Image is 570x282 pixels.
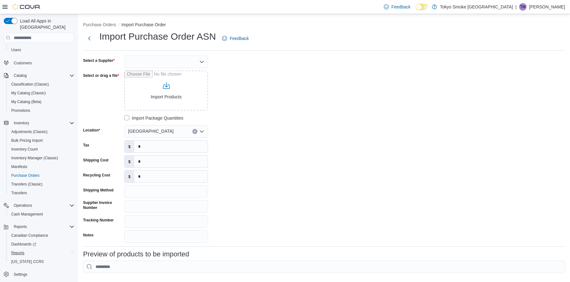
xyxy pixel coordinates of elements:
button: Transfers (Classic) [6,180,77,189]
button: Import Purchase Order [121,22,166,27]
span: Inventory [11,119,74,127]
span: Canadian Compliance [9,232,74,239]
a: Settings [11,271,30,278]
a: Dashboards [9,240,39,248]
button: [US_STATE] CCRS [6,257,77,266]
span: Operations [11,202,74,209]
h1: Import Purchase Order ASN [99,30,216,43]
span: Bulk Pricing Import [11,138,43,143]
a: Feedback [220,32,251,45]
span: Classification (Classic) [9,81,74,88]
a: Dashboards [6,240,77,249]
a: My Catalog (Classic) [9,89,48,97]
span: My Catalog (Classic) [11,91,46,96]
span: Inventory Manager (Classic) [11,156,58,161]
label: $ [125,141,134,152]
span: Transfers (Classic) [9,181,74,188]
span: Feedback [230,35,249,42]
button: My Catalog (Classic) [6,89,77,97]
button: Purchase Orders [6,171,77,180]
label: Recycling Cost [83,173,110,178]
button: Customers [1,58,77,67]
a: Cash Management [9,210,45,218]
label: Select or drag a file [83,73,119,78]
a: Users [9,46,23,54]
p: [PERSON_NAME] [529,3,565,11]
button: Users [6,46,77,54]
span: Settings [14,272,27,277]
button: Purchase Orders [83,22,116,27]
span: Catalog [14,73,27,78]
label: Notes [83,233,93,238]
button: Manifests [6,162,77,171]
span: Canadian Compliance [11,233,48,238]
span: Catalog [11,72,74,79]
span: Reports [11,223,74,230]
a: Reports [9,249,27,257]
span: Promotions [9,107,74,114]
span: Inventory Manager (Classic) [9,154,74,162]
span: Reports [9,249,74,257]
input: Dark Mode [416,4,429,10]
h3: Preview of products to be imported [83,250,189,258]
a: Classification (Classic) [9,81,52,88]
button: Canadian Compliance [6,231,77,240]
a: My Catalog (Beta) [9,98,44,106]
span: TM [520,3,525,11]
input: Use aria labels when no actual label is in use [124,71,208,111]
span: Transfers (Classic) [11,182,42,187]
span: Purchase Orders [11,173,40,178]
span: Inventory Count [9,146,74,153]
button: Cash Management [6,210,77,219]
button: Inventory Count [6,145,77,154]
span: Dark Mode [416,10,416,11]
img: Cova [12,4,41,10]
span: Transfers [9,189,74,197]
span: Adjustments (Classic) [11,129,47,134]
a: Transfers (Classic) [9,181,45,188]
button: Operations [11,202,35,209]
label: Location [83,128,100,133]
a: Bulk Pricing Import [9,137,45,144]
span: Customers [11,59,74,67]
span: Operations [14,203,32,208]
button: Open list of options [199,59,204,64]
label: Tax [83,143,89,148]
button: Adjustments (Classic) [6,127,77,136]
button: Inventory [1,119,77,127]
span: Cash Management [11,212,43,217]
span: My Catalog (Beta) [9,98,74,106]
a: Adjustments (Classic) [9,128,50,136]
button: Bulk Pricing Import [6,136,77,145]
button: Clear input [192,129,197,134]
span: Washington CCRS [9,258,74,265]
label: $ [125,171,134,182]
label: Supplier Invoice Number [83,200,122,210]
span: Reports [14,224,27,229]
span: Promotions [11,108,30,113]
label: $ [125,156,134,167]
label: Shipping Method [83,188,113,193]
a: Customers [11,59,34,67]
label: Tracking Number [83,218,114,223]
button: Catalog [11,72,29,79]
span: Cash Management [9,210,74,218]
a: Inventory Count [9,146,40,153]
span: Adjustments (Classic) [9,128,74,136]
button: Reports [11,223,29,230]
button: Reports [6,249,77,257]
span: Users [11,47,21,52]
button: Catalog [1,71,77,80]
a: Inventory Manager (Classic) [9,154,61,162]
button: Operations [1,201,77,210]
span: Customers [14,61,32,66]
span: Feedback [391,4,410,10]
span: [US_STATE] CCRS [11,259,44,264]
span: Inventory [14,121,29,126]
span: Purchase Orders [9,172,74,179]
a: Purchase Orders [9,172,42,179]
button: Inventory Manager (Classic) [6,154,77,162]
span: My Catalog (Beta) [11,99,42,104]
button: Open list of options [199,129,204,134]
button: Settings [1,270,77,279]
